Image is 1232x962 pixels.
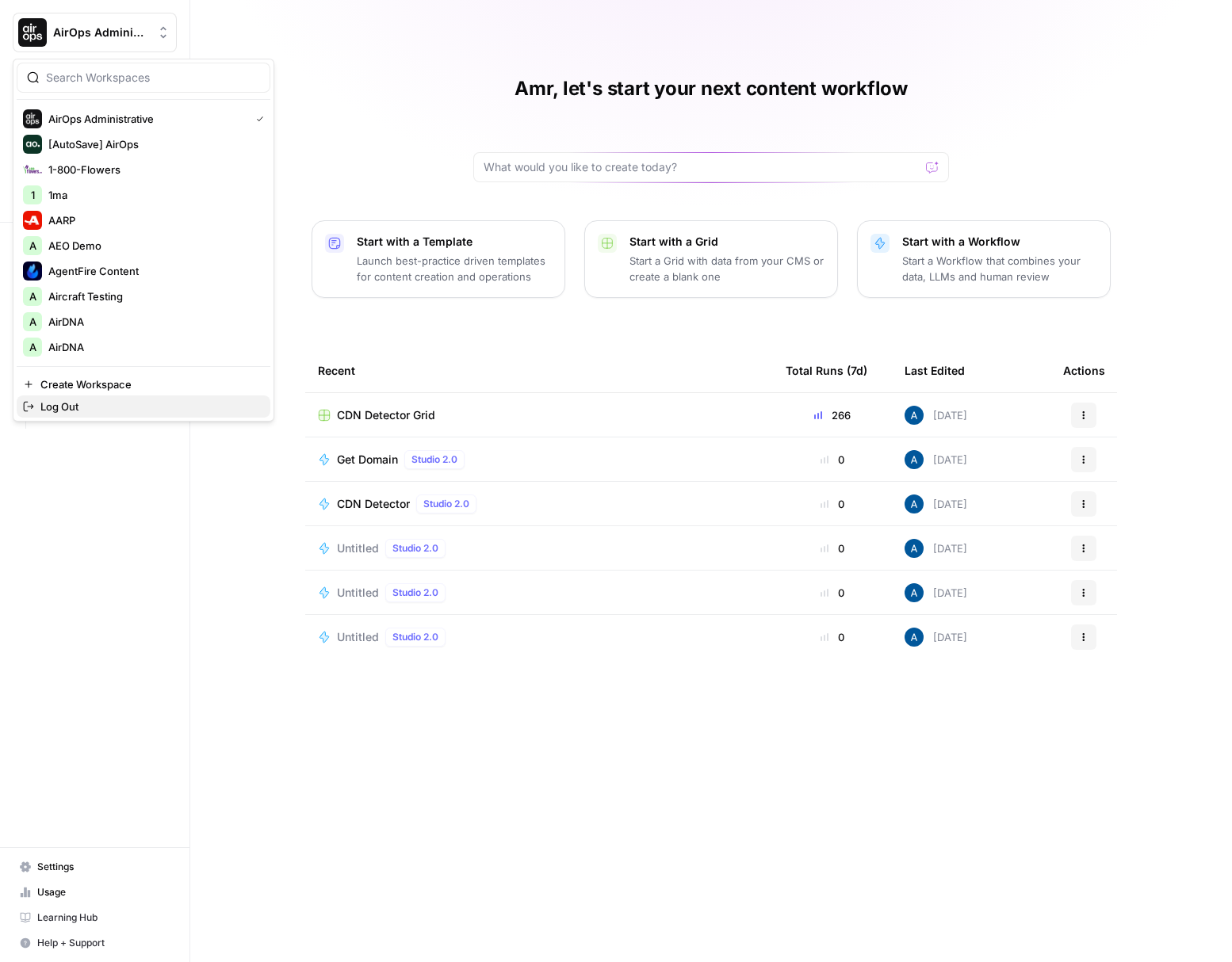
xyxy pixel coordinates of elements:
div: [DATE] [905,628,967,647]
a: Log Out [17,395,270,418]
span: Studio 2.0 [392,586,438,600]
span: 1ma [48,187,258,203]
a: UntitledStudio 2.0 [318,628,760,647]
div: Recent [318,349,760,392]
img: AirOps Administrative Logo [23,109,42,128]
a: UntitledStudio 2.0 [318,539,760,558]
p: Start with a Workflow [902,234,1097,250]
span: AARP [48,212,258,228]
span: CDN Detector [337,496,410,512]
span: AirDNA [48,339,258,355]
span: Untitled [337,540,379,556]
button: Help + Support [13,930,177,956]
div: Total Runs (7d) [786,349,867,392]
img: he81ibor8lsei4p3qvg4ugbvimgp [905,628,924,647]
div: 0 [786,452,879,468]
div: 0 [786,629,879,645]
img: he81ibor8lsei4p3qvg4ugbvimgp [905,583,924,602]
a: Get DomainStudio 2.0 [318,450,760,469]
img: he81ibor8lsei4p3qvg4ugbvimgp [905,406,924,425]
div: Last Edited [905,349,965,392]
span: Learning Hub [37,910,170,925]
a: CDN DetectorStudio 2.0 [318,494,760,513]
a: Usage [13,880,177,905]
p: Start a Grid with data from your CMS or create a blank one [629,253,825,284]
img: he81ibor8lsei4p3qvg4ugbvimgp [905,539,924,558]
span: 1-800-Flowers [48,162,258,178]
p: Start with a Template [357,234,552,250]
div: 266 [786,407,879,423]
img: he81ibor8lsei4p3qvg4ugbvimgp [905,494,924,513]
span: A [29,314,36,330]
div: Workspace: AirOps Administrative [13,59,274,422]
span: AirDNA [48,314,258,330]
span: AgentFire Content [48,263,258,279]
span: A [29,339,36,355]
a: Create Workspace [17,373,270,395]
img: AirOps Administrative Logo [18,18,47,47]
span: Aircraft Testing [48,288,258,304]
div: Actions [1063,349,1105,392]
div: [DATE] [905,583,967,602]
button: Workspace: AirOps Administrative [13,13,177,52]
div: [DATE] [905,406,967,425]
span: [AutoSave] AirOps [48,136,258,152]
span: Settings [37,860,170,874]
input: Search Workspaces [46,70,260,86]
p: Start with a Grid [629,234,825,250]
span: 1 [31,187,35,203]
span: Studio 2.0 [392,630,438,644]
span: Get Domain [337,452,398,468]
span: Studio 2.0 [423,497,469,511]
input: What would you like to create today? [484,159,920,175]
span: AEO Demo [48,238,258,254]
span: Studio 2.0 [411,452,457,467]
img: AgentFire Content Logo [23,261,42,281]
span: Create Workspace [40,376,258,392]
span: A [29,238,36,254]
div: 0 [786,540,879,556]
p: Start a Workflow that combines your data, LLMs and human review [902,253,1097,284]
button: Start with a TemplateLaunch best-practice driven templates for content creation and operations [312,220,565,298]
span: Usage [37,885,170,899]
div: [DATE] [905,494,967,513]
span: CDN Detector Grid [337,407,435,423]
div: 0 [786,585,879,601]
span: Studio 2.0 [392,541,438,555]
p: Launch best-practice driven templates for content creation and operations [357,253,552,284]
a: Settings [13,854,177,880]
img: AARP Logo [23,211,42,230]
h1: Amr, let's start your next content workflow [515,76,908,101]
span: A [29,288,36,304]
span: AirOps Administrative [48,111,243,127]
div: 0 [786,496,879,512]
img: 1-800-Flowers Logo [23,160,42,179]
span: Untitled [337,585,379,601]
div: [DATE] [905,450,967,469]
img: [AutoSave] AirOps Logo [23,135,42,154]
span: Help + Support [37,936,170,950]
div: [DATE] [905,539,967,558]
img: he81ibor8lsei4p3qvg4ugbvimgp [905,450,924,469]
a: Learning Hub [13,905,177,930]
button: Start with a WorkflowStart a Workflow that combines your data, LLMs and human review [857,220,1111,298]
button: Start with a GridStart a Grid with data from your CMS or create a blank one [584,220,838,298]
span: Log Out [40,399,258,414]
span: Untitled [337,629,379,645]
a: CDN Detector Grid [318,407,760,423]
span: AirOps Administrative [53,25,149,40]
a: UntitledStudio 2.0 [318,583,760,602]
